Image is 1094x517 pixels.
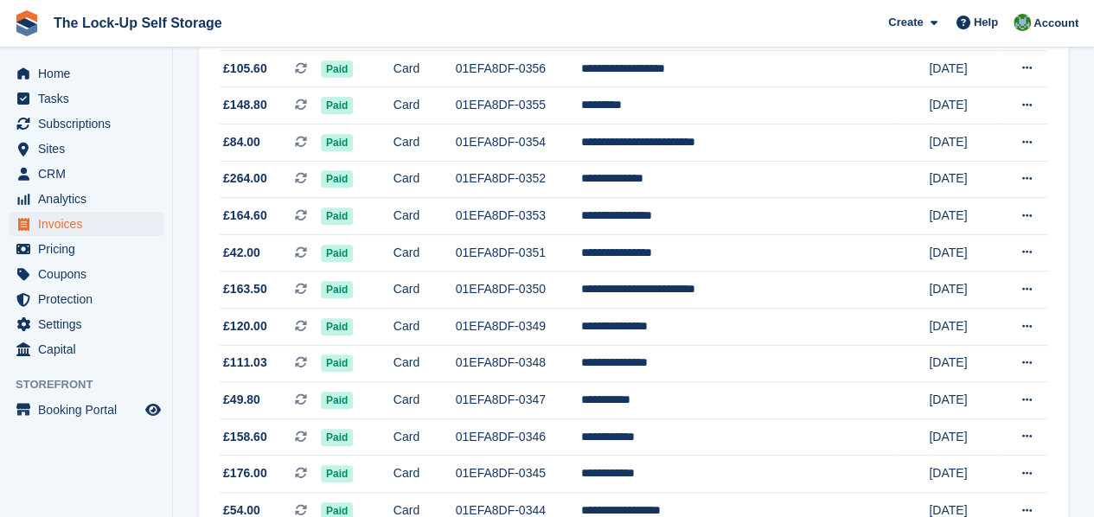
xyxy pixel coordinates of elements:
td: [DATE] [929,309,997,346]
td: [DATE] [929,456,997,493]
a: menu [9,337,163,361]
span: Analytics [38,187,142,211]
span: Account [1033,15,1078,32]
span: £164.60 [223,207,267,225]
span: Paid [321,134,353,151]
td: Card [393,87,456,124]
span: Settings [38,312,142,336]
span: Booking Portal [38,398,142,422]
span: Paid [321,392,353,409]
td: Card [393,198,456,235]
a: menu [9,287,163,311]
td: [DATE] [929,271,997,309]
td: 01EFA8DF-0345 [456,456,582,493]
td: [DATE] [929,161,997,198]
a: menu [9,187,163,211]
span: £42.00 [223,244,260,262]
span: Paid [321,318,353,335]
span: Help [974,14,998,31]
td: 01EFA8DF-0347 [456,382,582,419]
span: £264.00 [223,169,267,188]
a: menu [9,61,163,86]
img: Andrew Beer [1014,14,1031,31]
td: Card [393,50,456,87]
span: Protection [38,287,142,311]
span: £111.03 [223,354,267,372]
span: Paid [321,97,353,114]
span: Paid [321,465,353,482]
a: menu [9,262,163,286]
span: Paid [321,170,353,188]
td: [DATE] [929,382,997,419]
td: [DATE] [929,124,997,162]
td: 01EFA8DF-0350 [456,271,582,309]
a: Preview store [143,399,163,420]
td: Card [393,382,456,419]
span: £176.00 [223,464,267,482]
span: Pricing [38,237,142,261]
span: Paid [321,207,353,225]
td: Card [393,271,456,309]
span: Create [888,14,923,31]
a: The Lock-Up Self Storage [47,9,229,37]
td: [DATE] [929,50,997,87]
a: menu [9,312,163,336]
td: 01EFA8DF-0355 [456,87,582,124]
td: [DATE] [929,198,997,235]
td: 01EFA8DF-0356 [456,50,582,87]
td: Card [393,456,456,493]
td: [DATE] [929,345,997,382]
span: Paid [321,245,353,262]
a: menu [9,398,163,422]
span: £163.50 [223,280,267,298]
span: Invoices [38,212,142,236]
span: Coupons [38,262,142,286]
span: Paid [321,281,353,298]
td: 01EFA8DF-0353 [456,198,582,235]
span: Paid [321,61,353,78]
span: £49.80 [223,391,260,409]
span: Capital [38,337,142,361]
span: £105.60 [223,60,267,78]
span: Paid [321,354,353,372]
img: stora-icon-8386f47178a22dfd0bd8f6a31ec36ba5ce8667c1dd55bd0f319d3a0aa187defe.svg [14,10,40,36]
td: Card [393,161,456,198]
td: 01EFA8DF-0351 [456,234,582,271]
td: 01EFA8DF-0346 [456,418,582,456]
td: [DATE] [929,234,997,271]
td: 01EFA8DF-0349 [456,309,582,346]
a: menu [9,237,163,261]
a: menu [9,112,163,136]
a: menu [9,162,163,186]
td: 01EFA8DF-0354 [456,124,582,162]
span: Storefront [16,376,172,393]
span: £120.00 [223,317,267,335]
td: Card [393,234,456,271]
span: £158.60 [223,428,267,446]
td: Card [393,309,456,346]
td: [DATE] [929,87,997,124]
td: Card [393,345,456,382]
span: Sites [38,137,142,161]
a: menu [9,212,163,236]
td: [DATE] [929,418,997,456]
td: 01EFA8DF-0352 [456,161,582,198]
a: menu [9,137,163,161]
span: Paid [321,429,353,446]
td: 01EFA8DF-0348 [456,345,582,382]
span: Subscriptions [38,112,142,136]
span: £84.00 [223,133,260,151]
span: £148.80 [223,96,267,114]
span: Home [38,61,142,86]
a: menu [9,86,163,111]
span: CRM [38,162,142,186]
td: Card [393,418,456,456]
span: Tasks [38,86,142,111]
td: Card [393,124,456,162]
